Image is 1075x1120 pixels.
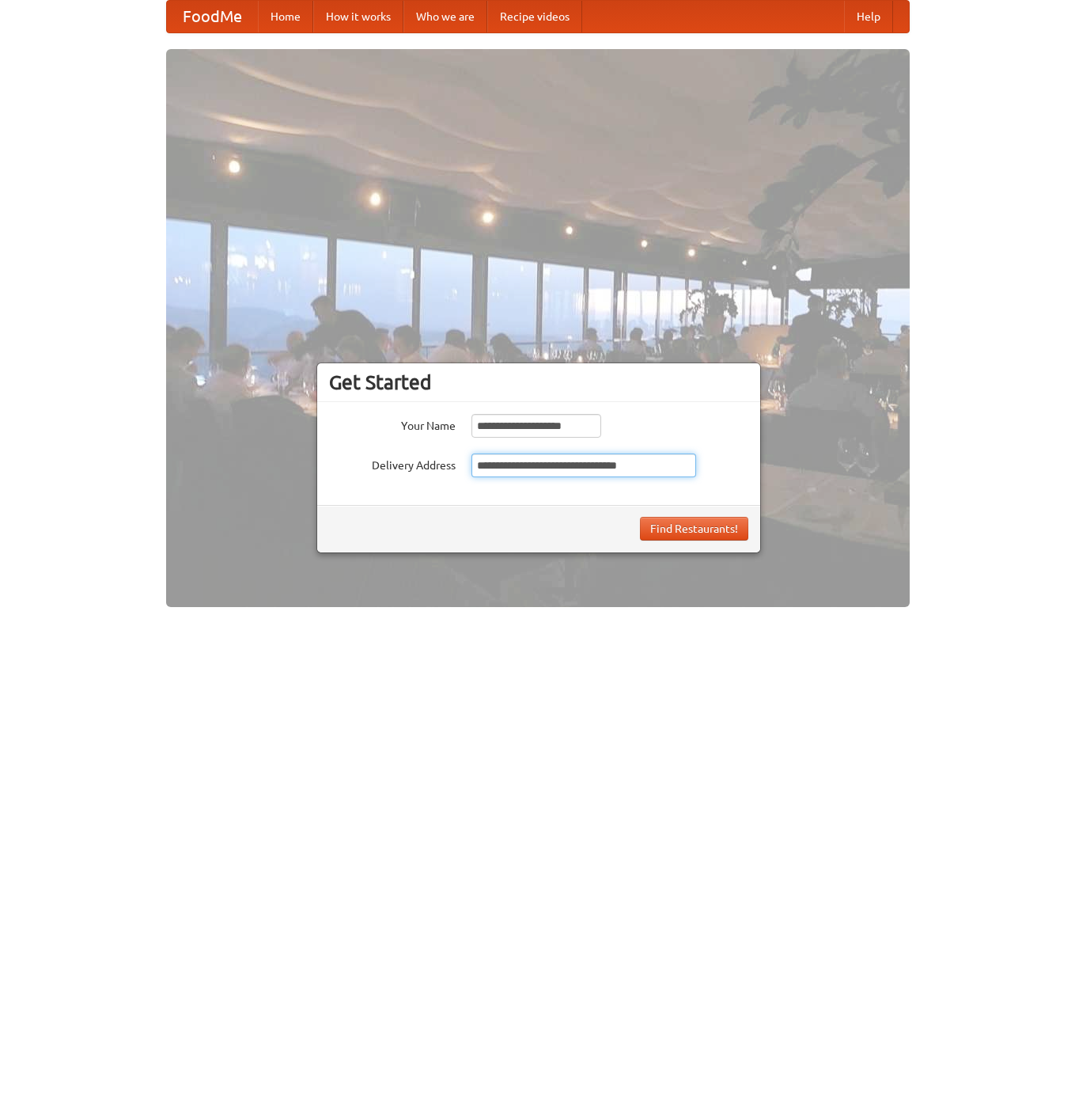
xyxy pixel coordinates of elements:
label: Delivery Address [329,454,456,473]
a: How it works [313,1,403,32]
a: Home [258,1,313,32]
h3: Get Started [329,370,748,394]
button: Find Restaurants! [640,517,748,541]
a: Help [844,1,893,32]
a: FoodMe [167,1,258,32]
label: Your Name [329,414,456,434]
a: Recipe videos [487,1,582,32]
a: Who we are [403,1,487,32]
